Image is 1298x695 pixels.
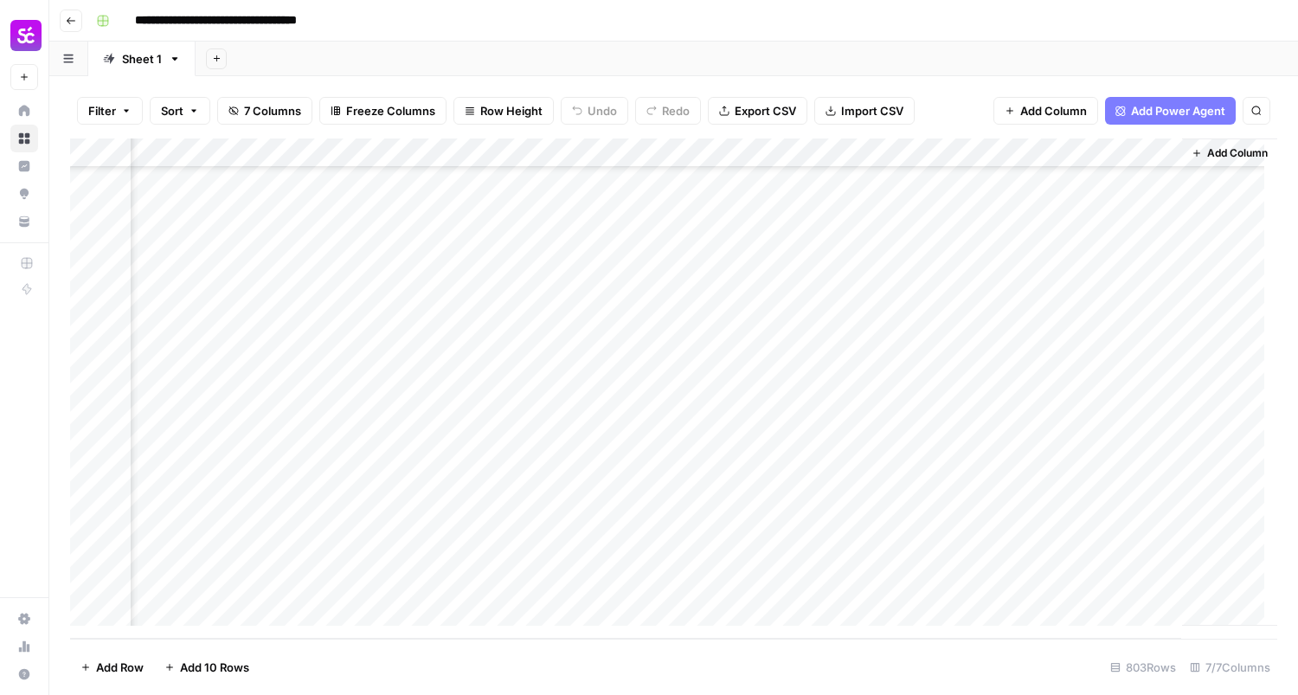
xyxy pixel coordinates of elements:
[662,102,690,119] span: Redo
[735,102,796,119] span: Export CSV
[1207,145,1268,161] span: Add Column
[1183,653,1277,681] div: 7/7 Columns
[10,14,38,57] button: Workspace: Smartcat
[588,102,617,119] span: Undo
[10,152,38,180] a: Insights
[453,97,554,125] button: Row Height
[1131,102,1225,119] span: Add Power Agent
[10,180,38,208] a: Opportunities
[88,42,196,76] a: Sheet 1
[480,102,543,119] span: Row Height
[77,97,143,125] button: Filter
[10,208,38,235] a: Your Data
[1103,653,1183,681] div: 803 Rows
[1020,102,1087,119] span: Add Column
[217,97,312,125] button: 7 Columns
[244,102,301,119] span: 7 Columns
[993,97,1098,125] button: Add Column
[708,97,807,125] button: Export CSV
[319,97,447,125] button: Freeze Columns
[10,97,38,125] a: Home
[96,659,144,676] span: Add Row
[154,653,260,681] button: Add 10 Rows
[88,102,116,119] span: Filter
[635,97,701,125] button: Redo
[10,20,42,51] img: Smartcat Logo
[70,653,154,681] button: Add Row
[180,659,249,676] span: Add 10 Rows
[841,102,903,119] span: Import CSV
[1185,142,1275,164] button: Add Column
[10,633,38,660] a: Usage
[10,605,38,633] a: Settings
[150,97,210,125] button: Sort
[346,102,435,119] span: Freeze Columns
[122,50,162,68] div: Sheet 1
[561,97,628,125] button: Undo
[1105,97,1236,125] button: Add Power Agent
[10,125,38,152] a: Browse
[10,660,38,688] button: Help + Support
[161,102,183,119] span: Sort
[814,97,915,125] button: Import CSV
